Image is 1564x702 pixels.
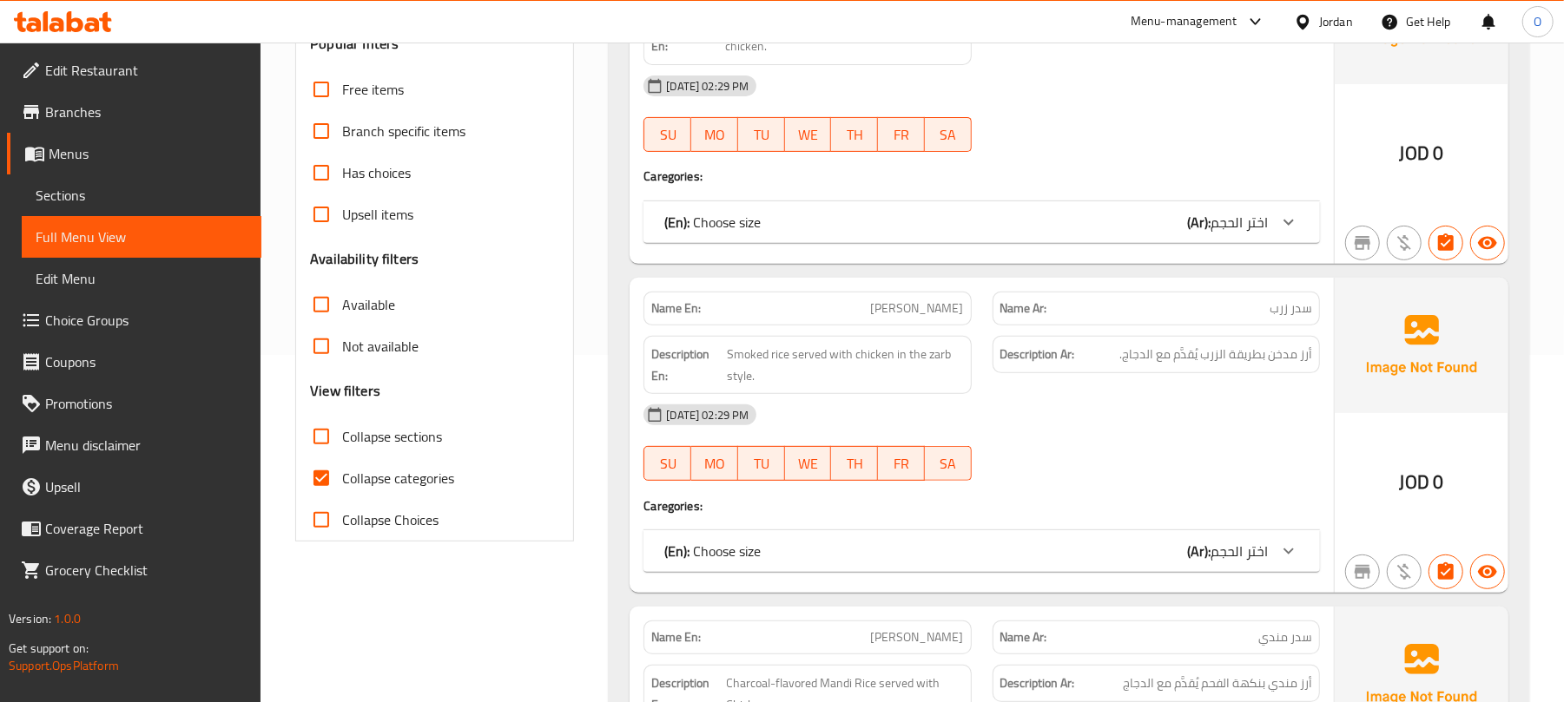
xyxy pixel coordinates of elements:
button: MO [691,446,738,481]
span: اختر الحجم [1211,209,1268,235]
span: Edit Restaurant [45,60,247,81]
a: Upsell [7,466,261,508]
strong: Description Ar: [1000,672,1075,694]
h3: Popular filters [310,34,559,54]
span: سدر زرب [1270,299,1312,318]
button: MO [691,117,738,152]
a: Promotions [7,383,261,424]
a: Edit Menu [22,258,261,299]
b: (Ar): [1187,209,1211,235]
a: Branches [7,91,261,133]
span: Full Menu View [36,226,247,247]
span: MO [698,451,731,476]
span: أرز مندي بنكهة الفحم يُقدَّم مع الدجاج [1123,672,1312,694]
a: Edit Restaurant [7,49,261,91]
a: Full Menu View [22,216,261,258]
span: Upsell items [342,204,413,225]
a: Coverage Report [7,508,261,549]
a: Menus [7,133,261,174]
button: FR [878,446,925,481]
span: SU [651,122,684,148]
button: SU [643,446,691,481]
div: Jordan [1319,12,1353,31]
span: JOD [1400,465,1429,499]
span: Choice Groups [45,310,247,331]
button: Purchased item [1387,554,1422,589]
button: Purchased item [1387,226,1422,260]
span: FR [885,451,918,476]
span: 0 [1433,136,1443,170]
button: FR [878,117,925,152]
strong: Name En: [651,628,701,646]
span: MO [698,122,731,148]
button: TH [831,117,878,152]
strong: Name Ar: [1000,628,1047,646]
button: Not branch specific item [1345,554,1380,589]
span: Branch specific items [342,121,465,141]
div: (En): Choose size(Ar):اختر الحجم [643,530,1320,572]
img: Ae5nvW7+0k+MAAAAAElFTkSuQmCC [1335,278,1508,413]
span: 1.0.0 [54,607,81,630]
strong: Description Ar: [1000,344,1075,365]
span: TU [745,122,778,148]
span: Menus [49,143,247,164]
span: SA [932,451,965,476]
p: Choose size [664,212,761,233]
button: TU [738,117,785,152]
button: TU [738,446,785,481]
button: SA [925,117,972,152]
span: سدر مندي [1258,628,1312,646]
span: Free items [342,79,404,100]
span: Collapse categories [342,468,454,489]
span: Coupons [45,351,247,372]
strong: Name En: [651,299,701,318]
span: TH [838,451,871,476]
span: Collapse Choices [342,509,439,530]
h4: Caregories: [643,497,1320,515]
span: Get support on: [9,637,89,659]
span: Sections [36,185,247,206]
span: [DATE] 02:29 PM [659,407,756,423]
strong: Description En: [651,15,722,57]
span: WE [792,451,825,476]
h4: Caregories: [643,167,1320,185]
h3: Availability filters [310,249,419,269]
span: Upsell [45,476,247,497]
strong: Name Ar: [1000,299,1047,318]
a: Grocery Checklist [7,549,261,591]
div: (En): Choose size(Ar):اختر الحجم [643,201,1320,243]
span: [DATE] 02:29 PM [659,78,756,95]
span: Has choices [342,162,411,183]
span: [PERSON_NAME] [871,299,964,318]
button: WE [785,446,832,481]
p: Choose size [664,541,761,561]
a: Coupons [7,341,261,383]
a: Support.OpsPlatform [9,654,119,677]
span: Smoked rice served with chicken in the zarb style. [727,344,964,386]
b: (En): [664,538,690,564]
span: Branches [45,102,247,122]
a: Choice Groups [7,299,261,341]
a: Sections [22,174,261,216]
span: Edit Menu [36,268,247,289]
strong: Description En: [651,344,723,386]
span: Menu disclaimer [45,435,247,456]
b: (Ar): [1187,538,1211,564]
span: Version: [9,607,51,630]
button: WE [785,117,832,152]
button: Available [1470,554,1505,589]
button: Has choices [1429,554,1463,589]
button: Has choices [1429,226,1463,260]
span: WE [792,122,825,148]
button: SA [925,446,972,481]
button: TH [831,446,878,481]
span: Promotions [45,393,247,414]
span: [PERSON_NAME] [871,628,964,646]
span: O [1534,12,1541,31]
b: (En): [664,209,690,235]
span: SA [932,122,965,148]
button: Available [1470,226,1505,260]
span: FR [885,122,918,148]
span: Coverage Report [45,518,247,539]
span: اختر الحجم [1211,538,1268,564]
